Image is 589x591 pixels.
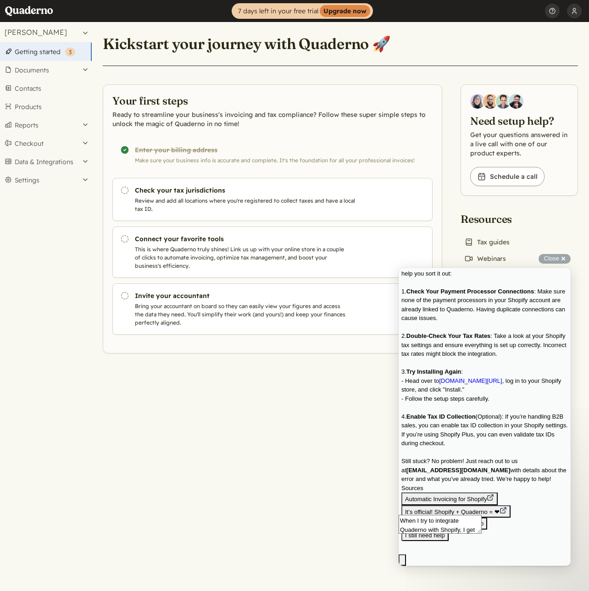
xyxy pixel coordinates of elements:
strong: Enable Tax ID Collection [8,145,77,152]
a: Tax guides [461,236,513,249]
h3: Invite your accountant [135,291,363,300]
button: Automatic Invoicing for Shopify [3,225,99,238]
h2: Your first steps [112,94,433,108]
span: Close [544,255,559,262]
p: Bring your accountant on board so they can easily view your figures and access the data they need... [135,302,363,327]
h3: Connect your favorite tools [135,234,363,243]
img: Diana Carrasco, Account Executive at Quaderno [470,94,485,109]
p: This is where Quaderno truly shines! Link us up with your online store in a couple of clicks to a... [135,245,363,270]
span: 3 [69,49,72,55]
iframe: Help Scout Beacon - Live Chat, Contact Form, and Knowledge Base [399,268,571,566]
strong: [EMAIL_ADDRESS][DOMAIN_NAME] [8,199,112,206]
a: Check your tax jurisdictions Review and add all locations where you're registered to collect taxe... [112,178,433,221]
strong: Check Your Payment Processor Connections [8,20,135,27]
img: Jairo Fumero, Account Executive at Quaderno [483,94,498,109]
img: Ivo Oltmans, Business Developer at Quaderno [496,94,511,109]
h3: Check your tax jurisdictions [135,186,363,195]
p: Get your questions answered in a live call with one of our product experts. [470,130,568,158]
a: Webinars [461,252,510,265]
strong: Double-Check Your Tax Rates [8,65,92,72]
h2: Need setup help? [470,114,568,128]
div: Sources [3,216,169,225]
img: Javier Rubio, DevRel at Quaderno [509,94,523,109]
a: [DOMAIN_NAME][URL] [40,110,103,116]
button: It’s official! Shopify + Quaderno = ❤ [3,238,112,250]
h1: Kickstart your journey with Quaderno 🚀 [103,34,391,53]
p: Ready to streamline your business's invoicing and tax compliance? Follow these super simple steps... [112,110,433,128]
a: Connect your favorite tools This is where Quaderno truly shines! Link us up with your online stor... [112,226,433,278]
h2: Resources [461,212,530,226]
p: Review and add all locations where you're registered to collect taxes and have a local tax ID. [135,197,363,213]
a: Invite your accountant Bring your accountant on board so they can easily view your figures and ac... [112,283,433,335]
a: 7 days left in your free trialUpgrade now [232,3,373,19]
strong: Try Installing Again [8,100,62,107]
strong: Upgrade now [320,5,370,17]
a: Schedule a call [470,167,545,186]
button: Close [539,254,571,264]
